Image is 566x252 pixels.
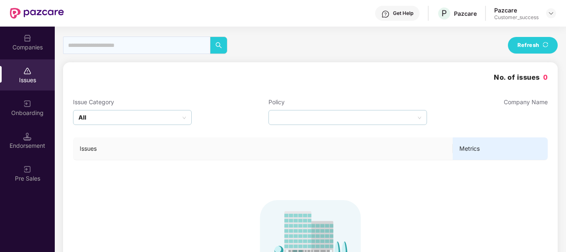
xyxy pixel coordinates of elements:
[268,98,427,107] div: Policy
[442,8,447,18] span: P
[23,165,32,174] img: svg+xml;base64,PHN2ZyB3aWR0aD0iMjAiIGhlaWdodD0iMjAiIHZpZXdCb3g9IjAgMCAyMCAyMCIgZmlsbD0ibm9uZSIgeG...
[517,41,539,49] span: Refresh
[23,100,32,108] img: svg+xml;base64,PHN2ZyB3aWR0aD0iMjAiIGhlaWdodD0iMjAiIHZpZXdCb3g9IjAgMCAyMCAyMCIgZmlsbD0ibm9uZSIgeG...
[23,132,32,141] img: svg+xml;base64,PHN2ZyB3aWR0aD0iMTQuNSIgaGVpZ2h0PSIxNC41IiB2aWV3Qm94PSIwIDAgMTYgMTYiIGZpbGw9Im5vbm...
[23,34,32,42] img: svg+xml;base64,PHN2ZyBpZD0iQ29tcGFuaWVzIiB4bWxucz0iaHR0cDovL3d3dy53My5vcmcvMjAwMC9zdmciIHdpZHRoPS...
[508,37,558,54] button: Refreshsync
[73,137,453,160] th: Issues
[78,113,86,122] b: All
[494,6,539,14] div: Pazcare
[543,73,548,81] span: 0
[10,8,64,19] img: New Pazcare Logo
[381,10,390,18] img: svg+xml;base64,PHN2ZyBpZD0iSGVscC0zMngzMiIgeG1sbnM9Imh0dHA6Ly93d3cudzMub3JnLzIwMDAvc3ZnIiB3aWR0aD...
[417,116,422,120] span: down
[494,72,548,83] h3: No. of issues
[73,98,192,107] div: Issue Category
[182,116,186,120] span: down
[459,144,541,153] span: Metrics
[543,42,548,48] span: sync
[504,98,548,107] div: Company Name
[548,10,554,17] img: svg+xml;base64,PHN2ZyBpZD0iRHJvcGRvd24tMzJ4MzIiIHhtbG5zPSJodHRwOi8vd3d3LnczLm9yZy8yMDAwL3N2ZyIgd2...
[23,67,32,75] img: svg+xml;base64,PHN2ZyBpZD0iSXNzdWVzX2Rpc2FibGVkIiB4bWxucz0iaHR0cDovL3d3dy53My5vcmcvMjAwMC9zdmciIH...
[454,10,477,17] div: Pazcare
[393,10,413,17] div: Get Help
[210,37,227,54] button: search
[210,42,227,49] span: search
[494,14,539,21] div: Customer_success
